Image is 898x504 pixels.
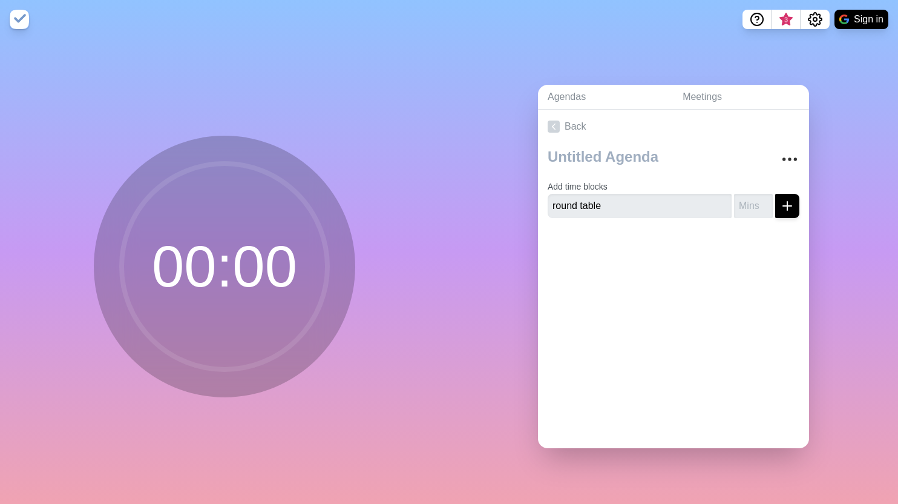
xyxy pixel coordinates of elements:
img: timeblocks logo [10,10,29,29]
a: Meetings [673,85,809,110]
img: google logo [839,15,849,24]
a: Agendas [538,85,673,110]
button: Sign in [834,10,888,29]
button: More [778,147,802,171]
button: What’s new [772,10,801,29]
button: Settings [801,10,830,29]
input: Mins [734,194,773,218]
button: Help [742,10,772,29]
input: Name [548,194,732,218]
label: Add time blocks [548,182,608,191]
a: Back [538,110,809,144]
span: 3 [781,15,791,25]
